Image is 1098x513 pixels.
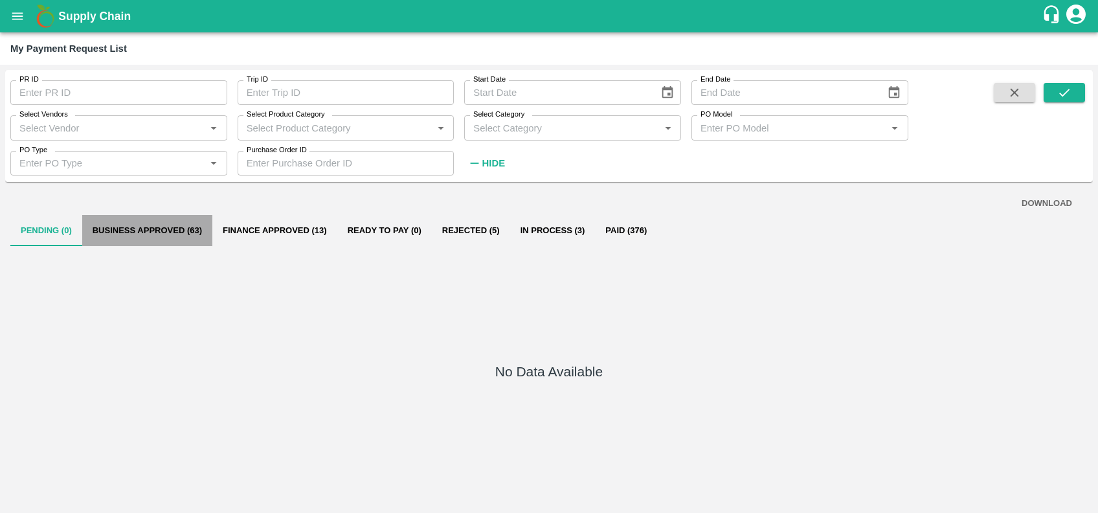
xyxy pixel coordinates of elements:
[468,119,656,136] input: Select Category
[473,74,506,85] label: Start Date
[495,363,603,381] h5: No Data Available
[205,119,222,136] button: Open
[241,119,429,136] input: Select Product Category
[595,215,657,246] button: Paid (376)
[238,151,454,176] input: Enter Purchase Order ID
[700,74,730,85] label: End Date
[58,10,131,23] b: Supply Chain
[655,80,680,105] button: Choose date
[32,3,58,29] img: logo
[10,215,82,246] button: Pending (0)
[1016,192,1077,215] button: DOWNLOAD
[510,215,596,246] button: In Process (3)
[10,40,127,57] div: My Payment Request List
[337,215,432,246] button: Ready To Pay (0)
[212,215,337,246] button: Finance Approved (13)
[886,119,903,136] button: Open
[238,80,454,105] input: Enter Trip ID
[432,215,510,246] button: Rejected (5)
[464,152,508,174] button: Hide
[247,109,325,120] label: Select Product Category
[1064,3,1088,30] div: account of current user
[482,158,505,168] strong: Hide
[82,215,212,246] button: Business Approved (63)
[19,109,68,120] label: Select Vendors
[1042,5,1064,28] div: customer-support
[473,109,524,120] label: Select Category
[19,145,47,155] label: PO Type
[247,145,307,155] label: Purchase Order ID
[432,119,449,136] button: Open
[464,80,649,105] input: Start Date
[882,80,906,105] button: Choose date
[247,74,268,85] label: Trip ID
[660,119,677,136] button: Open
[19,74,39,85] label: PR ID
[14,119,202,136] input: Select Vendor
[3,1,32,31] button: open drawer
[205,155,222,172] button: Open
[695,119,883,136] input: Enter PO Model
[700,109,733,120] label: PO Model
[10,80,227,105] input: Enter PR ID
[58,7,1042,25] a: Supply Chain
[14,155,202,172] input: Enter PO Type
[691,80,877,105] input: End Date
